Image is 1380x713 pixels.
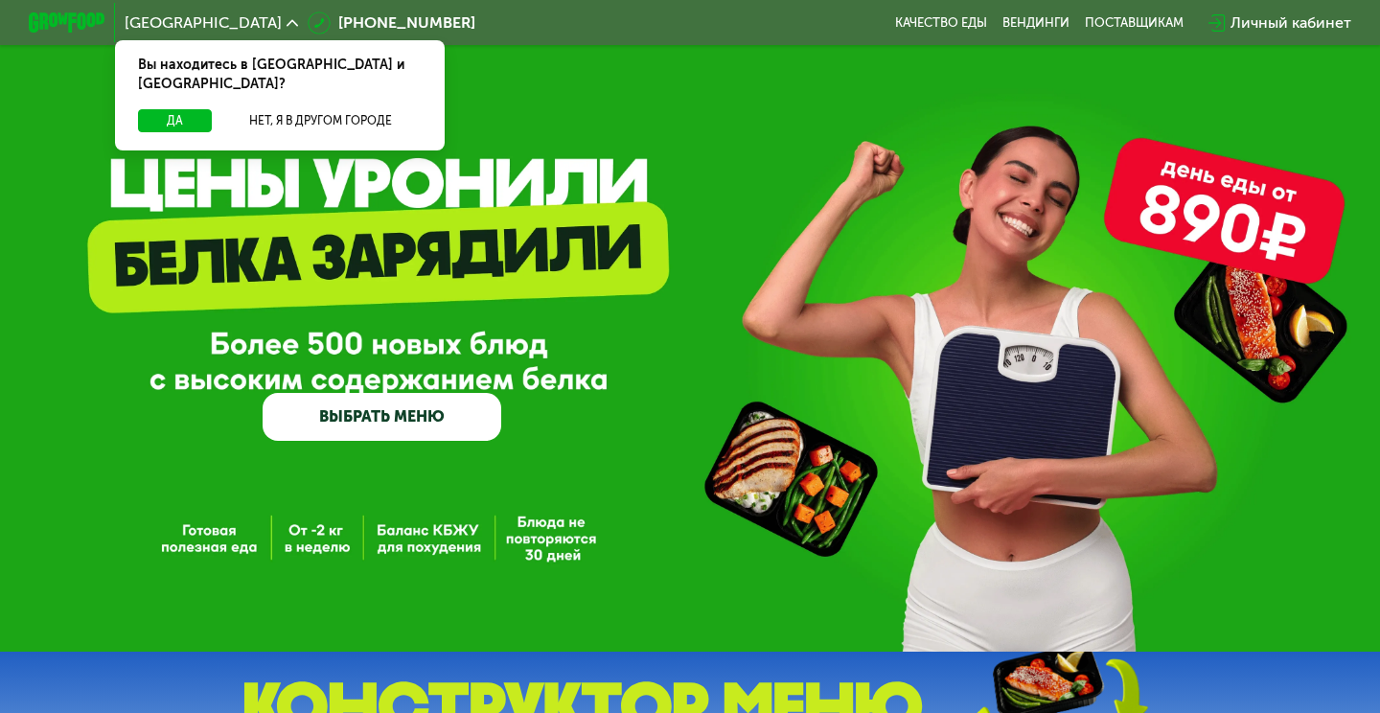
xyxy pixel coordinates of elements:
[219,109,422,132] button: Нет, я в другом городе
[895,15,987,31] a: Качество еды
[263,393,501,441] a: ВЫБРАТЬ МЕНЮ
[1002,15,1069,31] a: Вендинги
[115,40,445,109] div: Вы находитесь в [GEOGRAPHIC_DATA] и [GEOGRAPHIC_DATA]?
[138,109,212,132] button: Да
[308,11,475,34] a: [PHONE_NUMBER]
[1085,15,1184,31] div: поставщикам
[125,15,282,31] span: [GEOGRAPHIC_DATA]
[1230,11,1351,34] div: Личный кабинет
